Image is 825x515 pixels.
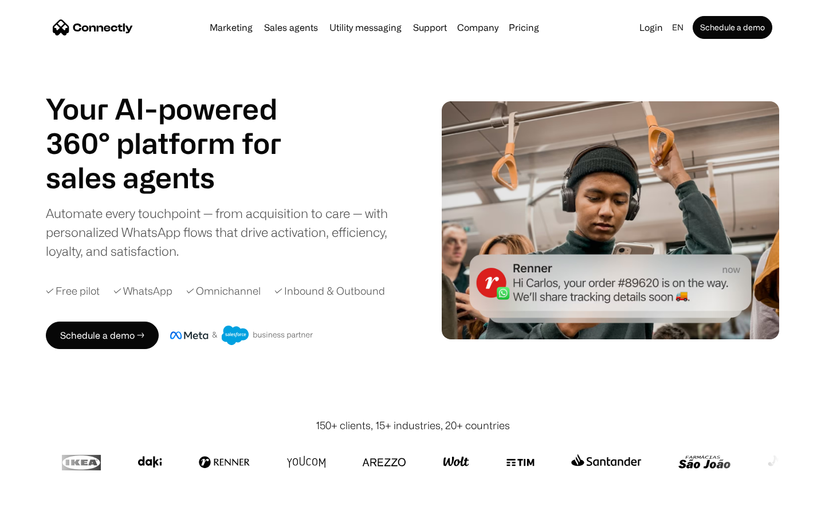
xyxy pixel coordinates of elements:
[53,19,133,36] a: home
[274,283,385,299] div: ✓ Inbound & Outbound
[46,160,309,195] div: carousel
[205,23,257,32] a: Marketing
[635,19,667,35] a: Login
[667,19,690,35] div: en
[316,418,510,433] div: 150+ clients, 15+ industries, 20+ countries
[170,326,313,345] img: Meta and Salesforce business partner badge.
[325,23,406,32] a: Utility messaging
[260,23,323,32] a: Sales agents
[46,283,100,299] div: ✓ Free pilot
[113,283,172,299] div: ✓ WhatsApp
[457,19,498,35] div: Company
[46,92,309,160] h1: Your AI-powered 360° platform for
[693,16,772,39] a: Schedule a demo
[11,494,69,511] aside: Language selected: English
[504,23,544,32] a: Pricing
[672,19,683,35] div: en
[46,160,309,195] h1: sales agents
[408,23,451,32] a: Support
[23,495,69,511] ul: Language list
[46,322,159,349] a: Schedule a demo →
[46,204,407,260] div: Automate every touchpoint — from acquisition to care — with personalized WhatsApp flows that driv...
[454,19,502,35] div: Company
[186,283,261,299] div: ✓ Omnichannel
[46,160,309,195] div: 1 of 4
